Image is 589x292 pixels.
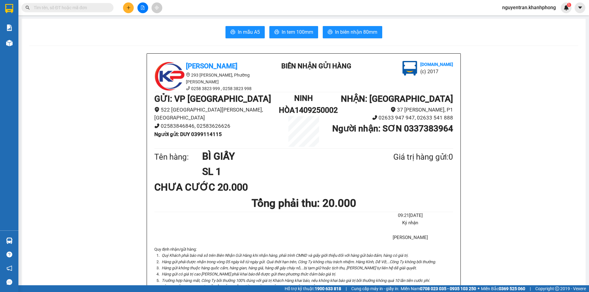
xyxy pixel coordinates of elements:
[154,195,453,212] h1: Tổng phải thu: 20.000
[154,131,222,137] b: Người gửi : DUY 0399114115
[346,285,347,292] span: |
[152,2,162,13] button: aim
[6,279,12,285] span: message
[328,29,333,35] span: printer
[555,286,559,291] span: copyright
[186,73,190,77] span: environment
[420,68,453,75] li: (c) 2017
[279,92,329,116] h1: NINH HÒA1409250002
[141,6,145,10] span: file-add
[567,3,571,7] sup: 1
[34,4,106,11] input: Tìm tên, số ĐT hoặc mã đơn
[154,94,271,104] b: GỬI : VP [GEOGRAPHIC_DATA]
[6,237,13,244] img: warehouse-icon
[202,149,364,164] h1: BÌ GIẤY
[154,106,279,122] li: 522 [GEOGRAPHIC_DATA][PERSON_NAME], [GEOGRAPHIC_DATA]
[329,106,453,114] li: 37 [PERSON_NAME], P1
[162,272,336,276] i: Hàng gửi có giá trị cao [PERSON_NAME] phải khai báo để được gửi theo phương thức đảm bảo giá trị.
[401,285,476,292] span: Miền Nam
[577,5,583,10] span: caret-down
[126,6,131,10] span: plus
[315,286,341,291] strong: 1900 633 818
[497,4,561,11] span: nguyentran.khanhphong
[351,285,399,292] span: Cung cấp máy in - giấy in:
[285,285,341,292] span: Hỗ trợ kỹ thuật:
[368,219,453,227] li: Ký nhận
[332,123,453,134] b: Người nhận : SƠN 0337383964
[238,28,260,36] span: In mẫu A5
[230,29,235,35] span: printer
[154,123,160,128] span: phone
[274,29,279,35] span: printer
[25,6,30,10] span: search
[372,115,377,120] span: phone
[391,107,396,112] span: environment
[6,25,13,31] img: solution-icon
[335,28,377,36] span: In biên nhận 80mm
[155,6,159,10] span: aim
[186,62,237,70] b: [PERSON_NAME]
[478,287,479,290] span: ⚪️
[154,180,253,195] div: CHƯA CƯỚC 20.000
[564,5,569,10] img: icon-new-feature
[186,86,190,90] span: phone
[154,72,265,85] li: 293 [PERSON_NAME], Phường [PERSON_NAME]
[154,151,202,163] div: Tên hàng:
[364,151,453,163] div: Giá trị hàng gửi: 0
[160,284,453,290] li: HÀNG KHÔNG BỌC NHỰA KỸ NẾU XẢY RA ẨM ƯỚT, NHÀ XE KHÔNG CHỊU TRÁCH NHIỆM.
[6,265,12,271] span: notification
[162,278,430,283] i: Trường hợp hàng mất, Công Ty bồi thường 100% đúng với giá trị Khách Hàng khai báo, nếu không khai...
[154,122,279,130] li: 02583846846, 02583626626
[323,26,382,38] button: printerIn biên nhận 80mm
[281,62,351,70] b: BIÊN NHẬN GỬI HÀNG
[202,164,364,179] h1: SL 1
[6,252,12,257] span: question-circle
[282,28,313,36] span: In tem 100mm
[530,285,531,292] span: |
[269,26,318,38] button: printerIn tem 100mm
[568,3,570,7] span: 1
[368,234,453,241] li: [PERSON_NAME]
[329,114,453,122] li: 02633 947 947, 02633 541 888
[420,62,453,67] b: [DOMAIN_NAME]
[137,2,148,13] button: file-add
[402,61,417,76] img: logo.jpg
[154,61,185,92] img: logo.jpg
[420,286,476,291] strong: 0708 023 035 - 0935 103 250
[162,266,417,270] i: Hàng gửi không thuộc hàng quốc cấm, hàng gian, hàng giả, hàng dễ gây cháy nổ,...bị tạm giữ hoặc t...
[123,2,134,13] button: plus
[575,2,585,13] button: caret-down
[225,26,265,38] button: printerIn mẫu A5
[162,260,436,264] i: Hàng gửi phải được nhận trong vòng 05 ngày kể từ ngày gửi. Quá thời hạn trên, Công Ty không chịu ...
[481,285,525,292] span: Miền Bắc
[341,94,453,104] b: NHẬN : [GEOGRAPHIC_DATA]
[5,4,13,13] img: logo-vxr
[162,253,408,258] i: Quý Khách phải báo mã số trên Biên Nhận Gửi Hàng khi nhận hàng, phải trình CMND và giấy giới thiệ...
[154,85,265,92] li: 0258 3823 999 , 0258 3823 998
[499,286,525,291] strong: 0369 525 060
[154,107,160,112] span: environment
[368,212,453,219] li: 09:21[DATE]
[6,40,13,46] img: warehouse-icon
